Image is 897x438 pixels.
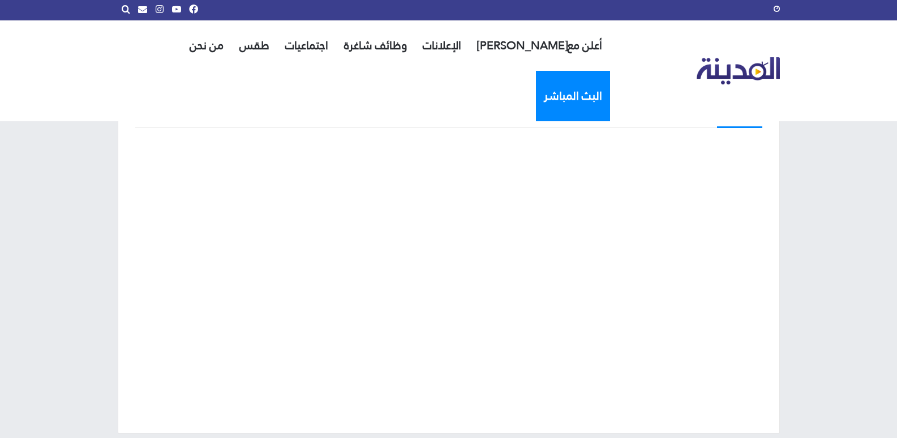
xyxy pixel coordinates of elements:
[231,20,277,71] a: طقس
[182,20,231,71] a: من نحن
[697,57,780,85] img: تلفزيون المدينة
[415,20,469,71] a: الإعلانات
[336,20,415,71] a: وظائف شاغرة
[277,20,336,71] a: اجتماعيات
[536,71,610,121] a: البث المباشر
[469,20,610,71] a: أعلن مع[PERSON_NAME]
